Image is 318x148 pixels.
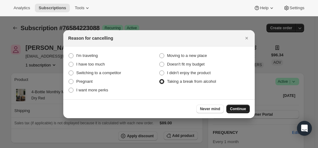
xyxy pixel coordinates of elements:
[71,4,94,12] button: Tools
[242,34,251,42] button: Close
[167,62,205,66] span: Doesn't fit my budget
[290,6,304,10] span: Settings
[167,70,211,75] span: I didn't enjoy the product
[76,88,108,92] span: I want more perks
[76,62,105,66] span: I have too much
[167,53,207,58] span: Moving to a new place
[76,79,93,84] span: Pregnant
[200,106,220,111] span: Never mind
[230,106,246,111] span: Continue
[250,4,278,12] button: Help
[297,121,312,136] div: Open Intercom Messenger
[75,6,84,10] span: Tools
[196,105,224,113] button: Never mind
[76,53,98,58] span: I'm traveling
[10,4,34,12] button: Analytics
[260,6,268,10] span: Help
[280,4,308,12] button: Settings
[68,35,113,41] h2: Reason for cancelling
[167,79,216,84] span: Taking a break from alcohol
[76,70,121,75] span: Switching to a competitor
[35,4,70,12] button: Subscriptions
[14,6,30,10] span: Analytics
[39,6,66,10] span: Subscriptions
[226,105,250,113] button: Continue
